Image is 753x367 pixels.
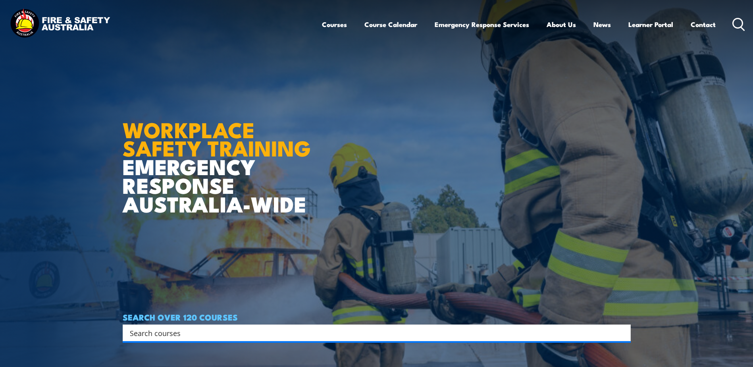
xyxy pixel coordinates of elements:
h1: EMERGENCY RESPONSE AUSTRALIA-WIDE [123,100,317,213]
h4: SEARCH OVER 120 COURSES [123,313,631,321]
a: Course Calendar [364,14,417,35]
a: News [593,14,611,35]
a: Learner Portal [628,14,673,35]
button: Search magnifier button [617,327,628,338]
a: Contact [691,14,716,35]
input: Search input [130,327,613,339]
strong: WORKPLACE SAFETY TRAINING [123,112,311,164]
a: About Us [547,14,576,35]
form: Search form [131,327,615,338]
a: Emergency Response Services [435,14,529,35]
a: Courses [322,14,347,35]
